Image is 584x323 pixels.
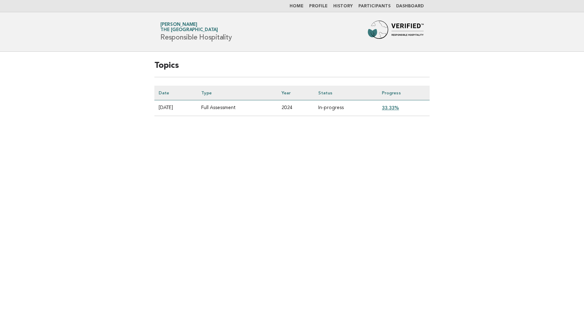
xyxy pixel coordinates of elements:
a: History [333,4,353,8]
img: Forbes Travel Guide [368,21,424,43]
td: [DATE] [154,100,197,116]
span: The [GEOGRAPHIC_DATA] [160,28,218,33]
th: Progress [378,86,430,100]
th: Type [197,86,277,100]
a: Profile [309,4,328,8]
a: Participants [358,4,390,8]
th: Status [314,86,378,100]
a: 33.33% [382,105,399,110]
a: Home [290,4,304,8]
a: [PERSON_NAME]The [GEOGRAPHIC_DATA] [160,22,218,32]
td: In-progress [314,100,378,116]
th: Date [154,86,197,100]
th: Year [277,86,314,100]
td: 2024 [277,100,314,116]
h2: Topics [154,60,430,77]
td: Full Assessment [197,100,277,116]
h1: Responsible Hospitality [160,23,232,41]
a: Dashboard [396,4,424,8]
